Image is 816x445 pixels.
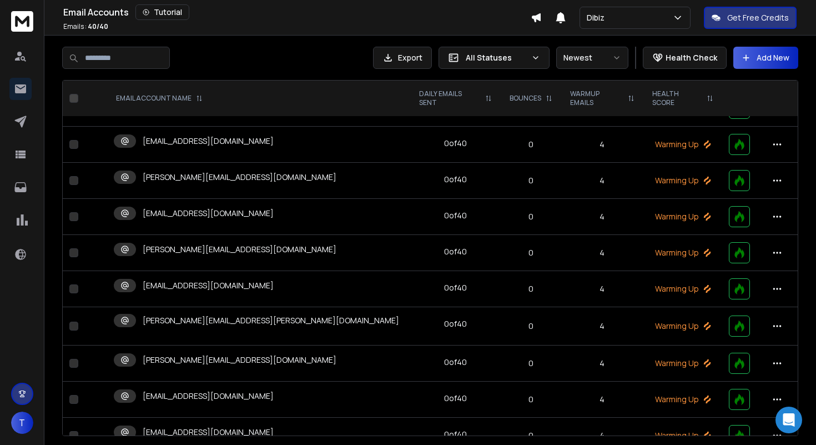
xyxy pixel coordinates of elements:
p: Dibiz [587,12,609,23]
td: 4 [561,271,644,307]
span: 40 / 40 [88,22,108,31]
p: Warming Up [650,175,716,186]
p: BOUNCES [510,94,541,103]
p: DAILY EMAILS SENT [419,89,481,107]
p: 0 [507,394,555,405]
p: All Statuses [466,52,527,63]
td: 4 [561,199,644,235]
p: Warming Up [650,394,716,405]
p: 0 [507,139,555,150]
p: [PERSON_NAME][EMAIL_ADDRESS][DOMAIN_NAME] [143,354,336,366]
p: Warming Up [650,211,716,222]
p: 0 [507,283,555,294]
p: Get Free Credits [727,12,789,23]
button: T [11,412,33,434]
p: [PERSON_NAME][EMAIL_ADDRESS][DOMAIN_NAME] [143,244,336,255]
p: Warming Up [650,321,716,332]
div: 0 of 40 [444,282,467,293]
p: 0 [507,321,555,332]
p: [EMAIL_ADDRESS][DOMAIN_NAME] [143,391,274,402]
button: Get Free Credits [704,7,797,29]
p: [EMAIL_ADDRESS][DOMAIN_NAME] [143,280,274,291]
div: 0 of 40 [444,210,467,221]
p: [EMAIL_ADDRESS][DOMAIN_NAME] [143,208,274,219]
div: 0 of 40 [444,429,467,440]
p: [EMAIL_ADDRESS][DOMAIN_NAME] [143,427,274,438]
p: 0 [507,358,555,369]
p: 0 [507,175,555,186]
p: [PERSON_NAME][EMAIL_ADDRESS][DOMAIN_NAME] [143,172,336,183]
div: Open Intercom Messenger [775,407,802,433]
div: EMAIL ACCOUNT NAME [116,94,203,103]
p: Emails : [63,22,108,31]
p: Warming Up [650,430,716,441]
div: Email Accounts [63,4,531,20]
td: 4 [561,127,644,163]
div: 0 of 40 [444,138,467,149]
td: 4 [561,235,644,271]
p: HEALTH SCORE [652,89,702,107]
p: Warming Up [650,247,716,258]
button: Add New [733,47,798,69]
p: 0 [507,211,555,222]
div: 0 of 40 [444,318,467,329]
button: Newest [556,47,628,69]
div: 0 of 40 [444,357,467,368]
td: 4 [561,163,644,199]
td: 4 [561,346,644,382]
p: Health Check [666,52,717,63]
p: Warming Up [650,283,716,294]
td: 4 [561,307,644,346]
p: Warming Up [650,358,716,369]
div: 0 of 40 [444,393,467,404]
div: 0 of 40 [444,246,467,257]
p: [EMAIL_ADDRESS][DOMAIN_NAME] [143,136,274,147]
td: 4 [561,382,644,418]
button: Export [373,47,432,69]
p: 0 [507,247,555,258]
button: Tutorial [135,4,189,20]
button: Health Check [643,47,727,69]
p: 0 [507,430,555,441]
p: Warming Up [650,139,716,150]
div: 0 of 40 [444,174,467,185]
p: [PERSON_NAME][EMAIL_ADDRESS][PERSON_NAME][DOMAIN_NAME] [143,315,399,326]
p: WARMUP EMAILS [570,89,624,107]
